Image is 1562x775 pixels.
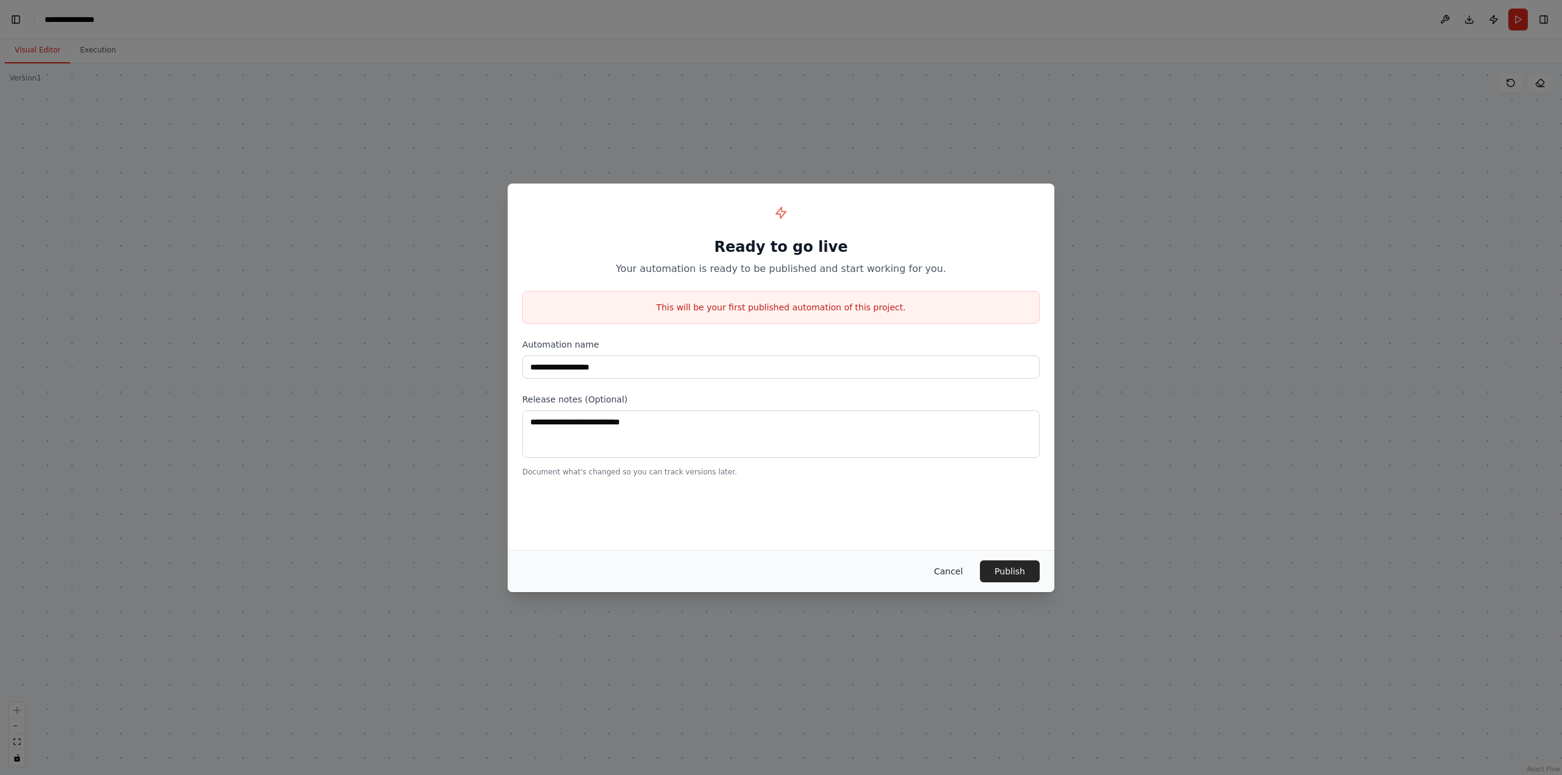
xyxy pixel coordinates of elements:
[523,301,1039,313] p: This will be your first published automation of this project.
[522,237,1040,257] h1: Ready to go live
[522,467,1040,477] p: Document what's changed so you can track versions later.
[522,338,1040,351] label: Automation name
[980,560,1040,582] button: Publish
[924,560,973,582] button: Cancel
[522,262,1040,276] p: Your automation is ready to be published and start working for you.
[522,393,1040,405] label: Release notes (Optional)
